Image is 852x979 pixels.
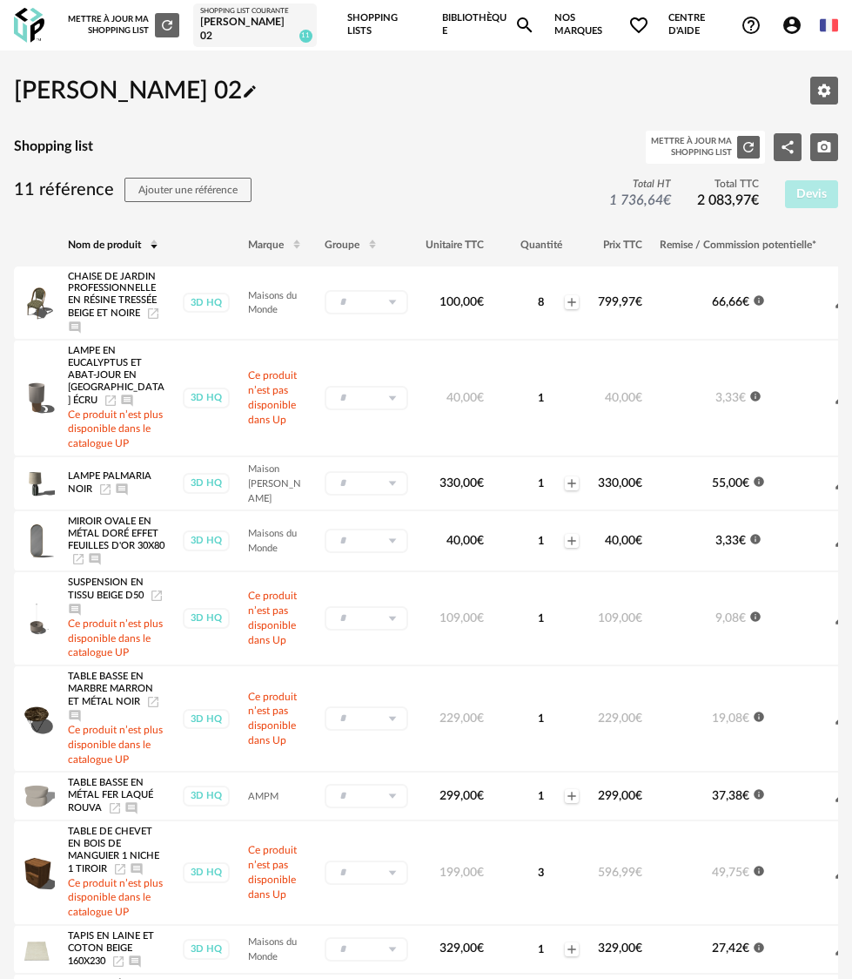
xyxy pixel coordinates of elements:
a: 3D HQ [182,939,231,959]
span: Nom de produit [68,240,141,250]
span: € [742,296,749,308]
span: Ce produit n’est pas disponible dans Up [248,370,297,424]
span: € [635,790,642,802]
button: Camera icon [810,133,838,161]
span: Information icon [753,294,765,307]
button: Share Variant icon [774,133,802,161]
span: € [635,942,642,955]
span: Information icon [753,941,765,953]
span: Plus icon [565,295,579,309]
img: OXP [14,8,44,44]
span: 330,00 [439,477,484,490]
span: € [635,296,642,308]
span: 40,00 [446,535,484,547]
div: 1 [519,391,563,405]
span: Plus icon [565,789,579,803]
div: Sélectionner un groupe [325,937,408,962]
span: 799,97 [598,296,642,308]
div: Sélectionner un groupe [325,706,408,731]
span: 40,00 [605,392,642,404]
div: 3D HQ [183,293,230,313]
span: € [635,477,642,490]
span: 299,00 [598,790,642,802]
span: Pencil icon [834,390,849,406]
span: Pencil icon [834,476,849,491]
div: Sélectionner un groupe [325,606,408,631]
span: 37,38 [712,790,749,802]
div: 3D HQ [183,608,230,628]
span: LAMPE PALMARIA NOIR [68,472,151,495]
a: Launch icon [104,395,117,404]
span: 100,00 [439,296,484,308]
a: 3D HQ [182,608,231,628]
span: 229,00 [598,712,642,725]
span: Ajouter un commentaire [128,956,142,966]
span: 55,00 [712,477,749,490]
span: € [635,612,642,625]
div: 3D HQ [183,862,230,882]
img: fr [820,16,838,34]
span: Pencil icon [834,865,849,881]
span: Table de chevet en bois de manguier 1 niche 1 tiroir [68,827,159,873]
span: € [635,712,642,725]
span: Marque [248,240,284,250]
span: 299,00 [439,790,484,802]
img: Product pack shot [18,284,55,321]
a: Launch icon [146,308,160,318]
span: Information icon [749,390,761,402]
span: Maisons du Monde [248,937,297,962]
span: Ajouter un commentaire [88,554,102,564]
span: 27,42 [712,942,749,955]
div: Sélectionner un groupe [325,784,408,808]
span: Plus icon [565,942,579,956]
span: 2 083,97 [697,193,759,207]
a: Launch icon [71,554,85,564]
span: Ajouter un commentaire [68,604,82,614]
span: Magnify icon [514,15,535,36]
div: 3D HQ [183,709,230,729]
img: Product pack shot [18,700,55,737]
span: Information icon [753,711,765,723]
div: Mettre à jour ma Shopping List [651,136,732,158]
img: Product pack shot [18,854,55,891]
span: Pencil icon [834,533,849,549]
span: 40,00 [446,392,484,404]
div: 3D HQ [183,786,230,806]
span: 11 [299,30,312,43]
span: Ajouter un commentaire [130,863,144,873]
a: Shopping List courante [PERSON_NAME] 02 11 [200,7,310,44]
span: Tapis en laine et coton beige 160x230 [68,931,154,966]
span: Centre d'aideHelp Circle Outline icon [668,12,761,37]
span: 66,66 [712,296,749,308]
span: Ajouter un commentaire [120,395,134,404]
div: 1 [519,942,563,956]
span: Heart Outline icon [628,15,649,36]
span: 330,00 [598,477,642,490]
span: 329,00 [439,942,484,955]
a: 3D HQ [182,530,231,550]
span: Plus icon [565,476,579,490]
a: Launch icon [111,956,125,966]
span: 596,99 [598,867,642,879]
span: AMPM [248,792,278,801]
span: Pencil icon [834,611,849,626]
button: Editer les paramètres [810,77,838,105]
span: € [739,392,746,404]
a: Launch icon [113,863,127,873]
span: Ce produit n’est pas disponible dans Up [248,692,297,746]
span: Ajouter une référence [138,185,238,195]
th: Remise / Commission potentielle* [651,225,825,267]
div: Sélectionner un groupe [325,290,408,314]
span: Ajouter un commentaire [68,322,82,332]
span: 329,00 [598,942,642,955]
div: 3D HQ [183,939,230,959]
span: 229,00 [439,712,484,725]
div: 3D HQ [183,530,230,550]
span: Pencil icon [834,294,849,310]
a: 3D HQ [182,862,231,882]
span: € [742,867,749,879]
a: Launch icon [150,591,164,600]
